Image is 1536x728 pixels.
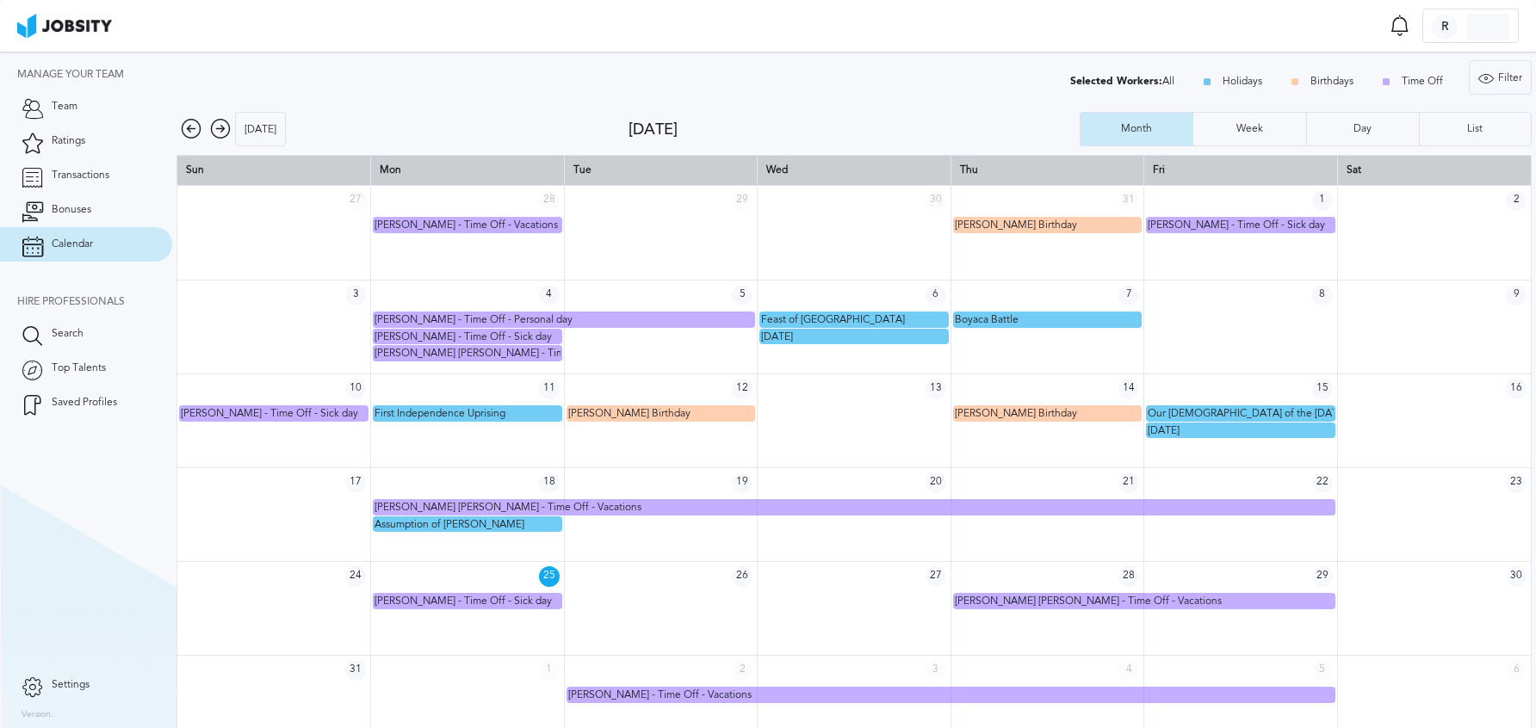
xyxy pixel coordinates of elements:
span: 12 [732,379,753,399]
span: [PERSON_NAME] [PERSON_NAME] - Time Off - Sick day [375,347,635,359]
span: Assumption of [PERSON_NAME] [375,518,524,530]
span: 16 [1506,379,1527,399]
span: Calendar [52,238,93,250]
span: 8 [1312,285,1333,305]
span: [PERSON_NAME] Birthday [955,407,1077,419]
span: Search [52,328,84,340]
span: Ratings [52,135,85,147]
span: Thu [960,163,978,176]
div: [DATE] [629,120,1081,139]
span: 22 [1312,472,1333,493]
span: 25 [539,566,560,587]
div: All [1070,76,1174,88]
span: 6 [1506,660,1527,681]
span: 27 [926,566,946,587]
span: [PERSON_NAME] - Time Off - Sick day [375,330,552,342]
span: 31 [345,660,366,681]
span: 13 [926,379,946,399]
span: 28 [539,190,560,211]
div: Selected Workers: [1070,75,1162,87]
span: 3 [926,660,946,681]
span: [PERSON_NAME] [PERSON_NAME] - Time Off - Vacations [375,501,641,513]
span: 31 [1118,190,1139,211]
span: 3 [345,285,366,305]
span: [PERSON_NAME] - Time Off - Sick day [1148,219,1325,231]
span: 24 [345,566,366,587]
img: ab4bad089aa723f57921c736e9817d99.png [17,14,112,38]
span: Top Talents [52,362,106,374]
span: 7 [1118,285,1139,305]
span: [DATE] [1148,424,1180,436]
span: Saved Profiles [52,397,117,409]
span: 6 [926,285,946,305]
span: Settings [52,679,90,691]
span: 26 [732,566,753,587]
div: R [1432,14,1458,40]
span: Fri [1153,163,1165,176]
label: Version: [22,710,53,720]
span: [PERSON_NAME] - Time Off - Personal day [375,313,573,325]
span: 1 [539,660,560,681]
div: Week [1228,123,1272,135]
span: Sat [1347,163,1361,176]
div: [DATE] [236,113,285,147]
span: 5 [1312,660,1333,681]
span: Wed [766,163,788,176]
span: 2 [1506,190,1527,211]
span: Tue [573,163,591,176]
div: Manage your team [17,69,172,81]
span: 4 [1118,660,1139,681]
span: 21 [1118,472,1139,493]
span: Our [DEMOGRAPHIC_DATA] of the [DATE] [1148,407,1347,419]
span: 20 [926,472,946,493]
span: [PERSON_NAME] Birthday [955,219,1077,231]
span: 27 [345,190,366,211]
span: Bonuses [52,204,91,216]
span: [PERSON_NAME] [PERSON_NAME] - Time Off - Vacations [955,595,1222,607]
span: 5 [732,285,753,305]
span: 23 [1506,472,1527,493]
span: 17 [345,472,366,493]
span: 4 [539,285,560,305]
button: Day [1306,112,1419,146]
button: List [1419,112,1532,146]
div: Filter [1470,61,1531,96]
button: Week [1192,112,1305,146]
span: 1 [1312,190,1333,211]
span: [DATE] [761,330,793,342]
span: 14 [1118,379,1139,399]
div: List [1459,123,1491,135]
div: Day [1345,123,1380,135]
button: [DATE] [235,112,286,146]
span: [PERSON_NAME] - Time Off - Sick day [375,595,552,607]
div: Month [1112,123,1161,135]
button: R [1422,9,1519,43]
span: 29 [1312,566,1333,587]
span: 29 [732,190,753,211]
span: Boyaca Battle [955,313,1019,325]
span: 30 [926,190,946,211]
span: 9 [1506,285,1527,305]
span: Mon [380,163,401,176]
span: [PERSON_NAME] - Time Off - Vacations [568,688,752,700]
button: Month [1080,112,1192,146]
span: Team [52,101,77,113]
span: Feast of [GEOGRAPHIC_DATA] [761,313,905,325]
span: [PERSON_NAME] - Time Off - Sick day [181,407,358,419]
span: 30 [1506,566,1527,587]
span: 10 [345,379,366,399]
button: Filter [1469,60,1532,95]
span: Transactions [52,170,109,182]
span: 19 [732,472,753,493]
span: 18 [539,472,560,493]
span: 2 [732,660,753,681]
span: 28 [1118,566,1139,587]
span: [PERSON_NAME] Birthday [568,407,691,419]
span: First Independence Uprising [375,407,505,419]
span: [PERSON_NAME] - Time Off - Vacations [375,219,558,231]
div: Hire Professionals [17,296,172,308]
span: 11 [539,379,560,399]
span: 15 [1312,379,1333,399]
span: Sun [186,163,204,176]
